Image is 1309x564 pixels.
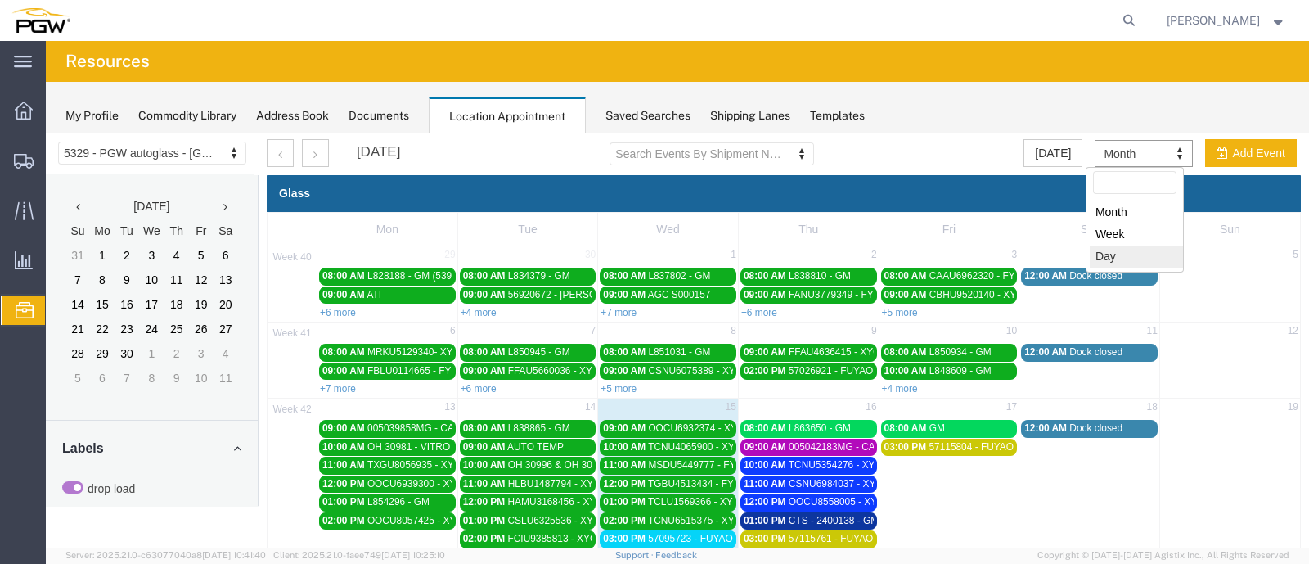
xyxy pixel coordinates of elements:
img: logo [11,8,70,33]
div: Location Appointment [429,97,586,134]
span: Copyright © [DATE]-[DATE] Agistix Inc., All Rights Reserved [1037,548,1289,562]
span: Client: 2025.21.0-faee749 [273,550,445,560]
a: Support [615,550,656,560]
span: Janet Claytor [1167,11,1260,29]
div: Saved Searches [605,107,690,124]
div: Templates [810,107,865,124]
div: My Profile [65,107,119,124]
div: Commodity Library [138,107,236,124]
span: [DATE] 10:41:40 [202,550,266,560]
div: Address Book [256,107,329,124]
div: Documents [349,107,409,124]
h4: Resources [65,41,150,82]
a: Feedback [655,550,697,560]
iframe: FS Legacy Container [46,133,1309,547]
div: Shipping Lanes [710,107,790,124]
span: [DATE] 10:25:10 [381,550,445,560]
span: Server: 2025.21.0-c63077040a8 [65,550,266,560]
button: [PERSON_NAME] [1166,11,1287,30]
